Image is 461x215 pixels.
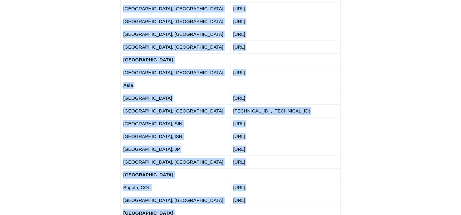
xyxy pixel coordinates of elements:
strong: Asia [123,83,133,88]
td: [GEOGRAPHIC_DATA], [GEOGRAPHIC_DATA] [121,155,230,168]
td: [URL] [230,117,340,130]
td: [URL] [230,181,340,194]
td: [GEOGRAPHIC_DATA], [GEOGRAPHIC_DATA] [121,15,230,28]
td: [URL] [230,28,340,41]
td: [GEOGRAPHIC_DATA], [GEOGRAPHIC_DATA] [121,66,230,79]
td: [URL] [230,194,340,207]
td: [GEOGRAPHIC_DATA], [GEOGRAPHIC_DATA] [121,2,230,15]
td: [URL] [230,130,340,143]
td: Bogota, COL [121,181,230,194]
td: [URL] [230,92,340,104]
td: [GEOGRAPHIC_DATA] [121,92,230,104]
td: [URL] [230,41,340,53]
td: [GEOGRAPHIC_DATA], [GEOGRAPHIC_DATA] [121,28,230,41]
td: [GEOGRAPHIC_DATA], [GEOGRAPHIC_DATA] [121,104,230,117]
td: [TECHNICAL_ID] , [TECHNICAL_ID] [230,104,340,117]
td: [URL] [230,2,340,15]
td: [URL] [230,66,340,79]
td: [URL] [230,15,340,28]
td: [URL] [230,155,340,168]
td: [URL] [230,143,340,155]
td: [GEOGRAPHIC_DATA], JP [121,143,230,155]
td: [GEOGRAPHIC_DATA], SIN [121,117,230,130]
td: [GEOGRAPHIC_DATA], [GEOGRAPHIC_DATA] [121,41,230,53]
strong: [GEOGRAPHIC_DATA] [123,57,173,62]
td: [GEOGRAPHIC_DATA], [GEOGRAPHIC_DATA] [121,194,230,207]
strong: [GEOGRAPHIC_DATA] [123,172,173,177]
td: [GEOGRAPHIC_DATA], ISR [121,130,230,143]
